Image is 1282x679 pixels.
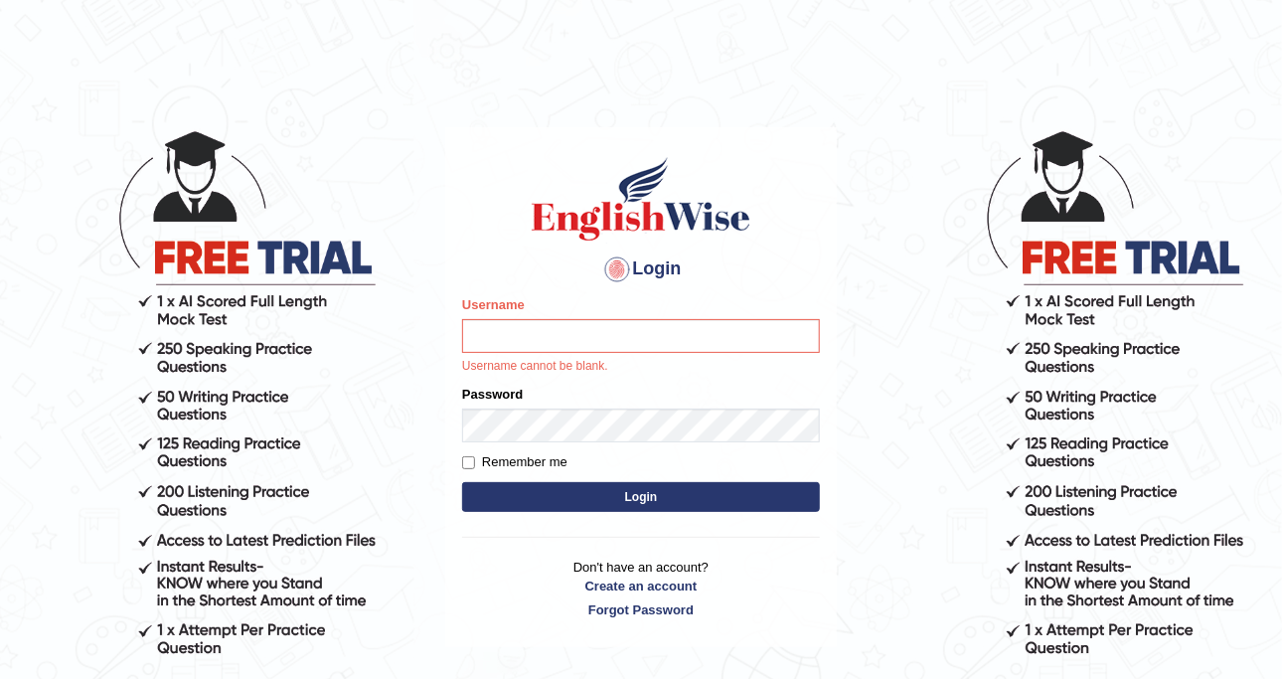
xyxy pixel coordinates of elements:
label: Username [462,295,525,314]
img: Logo of English Wise sign in for intelligent practice with AI [528,154,754,244]
label: Remember me [462,452,567,472]
a: Forgot Password [462,600,820,619]
p: Username cannot be blank. [462,358,820,376]
a: Create an account [462,577,820,595]
label: Password [462,385,523,404]
input: Remember me [462,456,475,469]
h4: Login [462,254,820,285]
button: Login [462,482,820,512]
p: Don't have an account? [462,558,820,619]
